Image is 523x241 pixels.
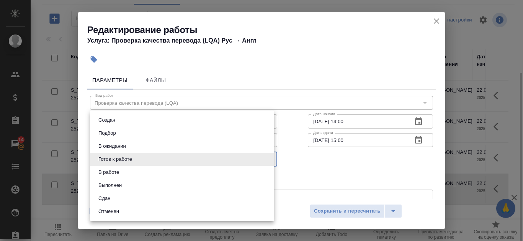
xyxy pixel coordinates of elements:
button: Подбор [96,129,118,137]
button: Создан [96,116,118,124]
button: Сдан [96,194,113,203]
button: Выполнен [96,181,124,190]
button: В ожидании [96,142,128,150]
button: В работе [96,168,121,177]
button: Готов к работе [96,155,134,163]
button: Отменен [96,207,121,216]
